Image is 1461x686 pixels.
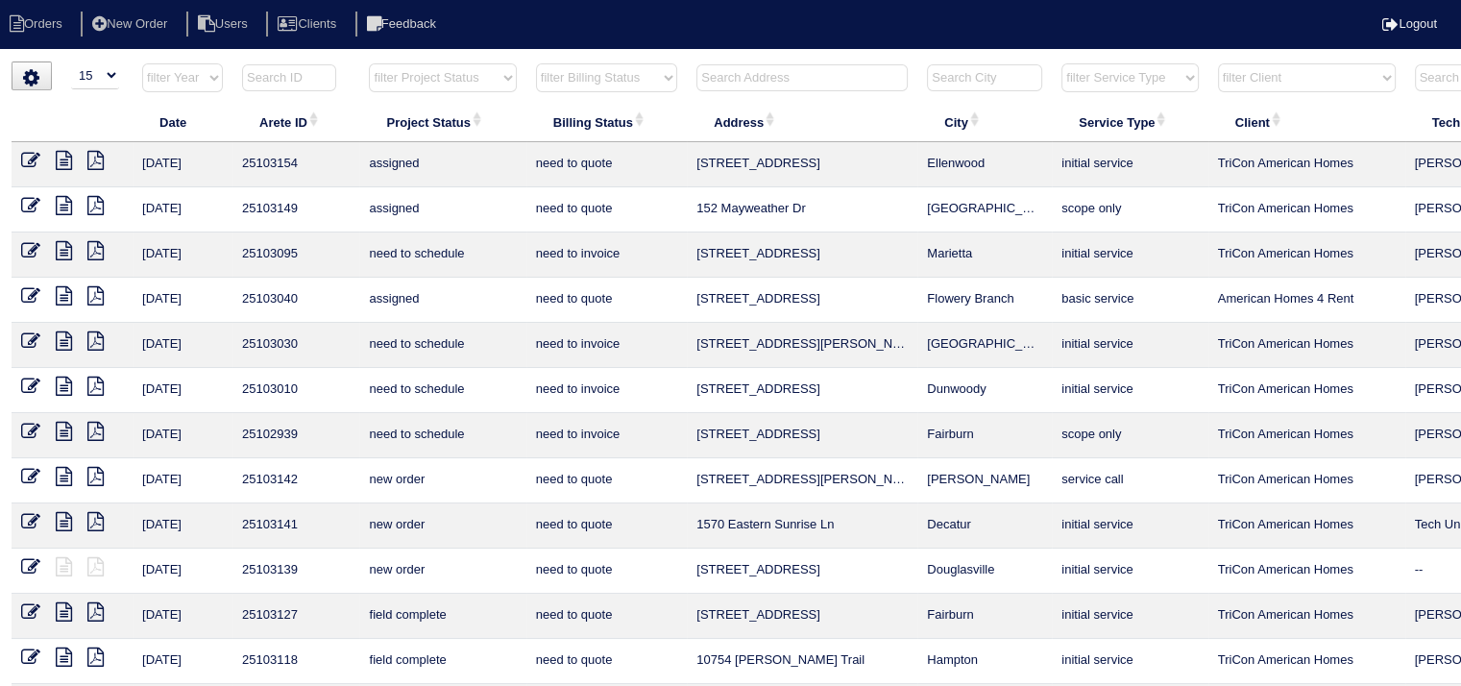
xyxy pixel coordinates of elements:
[359,503,525,549] td: new order
[1052,458,1207,503] td: service call
[1052,187,1207,233] td: scope only
[526,503,687,549] td: need to quote
[526,458,687,503] td: need to quote
[1208,413,1405,458] td: TriCon American Homes
[917,278,1052,323] td: Flowery Branch
[1208,278,1405,323] td: American Homes 4 Rent
[359,278,525,323] td: assigned
[917,187,1052,233] td: [GEOGRAPHIC_DATA]
[917,323,1052,368] td: [GEOGRAPHIC_DATA]
[1208,639,1405,684] td: TriCon American Homes
[359,549,525,594] td: new order
[1208,368,1405,413] td: TriCon American Homes
[687,594,917,639] td: [STREET_ADDRESS]
[687,503,917,549] td: 1570 Eastern Sunrise Ln
[359,458,525,503] td: new order
[526,323,687,368] td: need to invoice
[232,594,359,639] td: 25103127
[1052,142,1207,187] td: initial service
[526,278,687,323] td: need to quote
[526,594,687,639] td: need to quote
[81,12,183,37] li: New Order
[133,278,232,323] td: [DATE]
[359,594,525,639] td: field complete
[232,233,359,278] td: 25103095
[1052,594,1207,639] td: initial service
[927,64,1042,91] input: Search City
[526,549,687,594] td: need to quote
[526,233,687,278] td: need to invoice
[1208,187,1405,233] td: TriCon American Homes
[133,102,232,142] th: Date
[526,142,687,187] td: need to quote
[232,639,359,684] td: 25103118
[917,458,1052,503] td: [PERSON_NAME]
[232,278,359,323] td: 25103040
[133,368,232,413] td: [DATE]
[133,233,232,278] td: [DATE]
[1208,458,1405,503] td: TriCon American Homes
[917,368,1052,413] td: Dunwoody
[133,142,232,187] td: [DATE]
[81,16,183,31] a: New Order
[133,594,232,639] td: [DATE]
[359,102,525,142] th: Project Status: activate to sort column ascending
[359,639,525,684] td: field complete
[687,458,917,503] td: [STREET_ADDRESS][PERSON_NAME]
[133,323,232,368] td: [DATE]
[1052,368,1207,413] td: initial service
[359,187,525,233] td: assigned
[232,187,359,233] td: 25103149
[687,549,917,594] td: [STREET_ADDRESS]
[1052,233,1207,278] td: initial service
[526,102,687,142] th: Billing Status: activate to sort column ascending
[1052,323,1207,368] td: initial service
[917,102,1052,142] th: City: activate to sort column ascending
[1208,233,1405,278] td: TriCon American Homes
[917,233,1052,278] td: Marietta
[232,142,359,187] td: 25103154
[133,413,232,458] td: [DATE]
[1052,639,1207,684] td: initial service
[1208,503,1405,549] td: TriCon American Homes
[917,549,1052,594] td: Douglasville
[1208,323,1405,368] td: TriCon American Homes
[687,368,917,413] td: [STREET_ADDRESS]
[917,413,1052,458] td: Fairburn
[526,639,687,684] td: need to quote
[696,64,908,91] input: Search Address
[133,503,232,549] td: [DATE]
[687,639,917,684] td: 10754 [PERSON_NAME] Trail
[1052,102,1207,142] th: Service Type: activate to sort column ascending
[1382,16,1437,31] a: Logout
[232,458,359,503] td: 25103142
[232,503,359,549] td: 25103141
[1052,278,1207,323] td: basic service
[232,368,359,413] td: 25103010
[266,16,352,31] a: Clients
[232,413,359,458] td: 25102939
[917,639,1052,684] td: Hampton
[1052,549,1207,594] td: initial service
[186,16,263,31] a: Users
[526,413,687,458] td: need to invoice
[232,549,359,594] td: 25103139
[687,413,917,458] td: [STREET_ADDRESS]
[687,278,917,323] td: [STREET_ADDRESS]
[133,187,232,233] td: [DATE]
[1208,549,1405,594] td: TriCon American Homes
[359,323,525,368] td: need to schedule
[1052,503,1207,549] td: initial service
[1208,142,1405,187] td: TriCon American Homes
[917,142,1052,187] td: Ellenwood
[133,639,232,684] td: [DATE]
[917,503,1052,549] td: Decatur
[359,368,525,413] td: need to schedule
[687,142,917,187] td: [STREET_ADDRESS]
[687,102,917,142] th: Address: activate to sort column ascending
[133,458,232,503] td: [DATE]
[687,233,917,278] td: [STREET_ADDRESS]
[1208,102,1405,142] th: Client: activate to sort column ascending
[232,323,359,368] td: 25103030
[133,549,232,594] td: [DATE]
